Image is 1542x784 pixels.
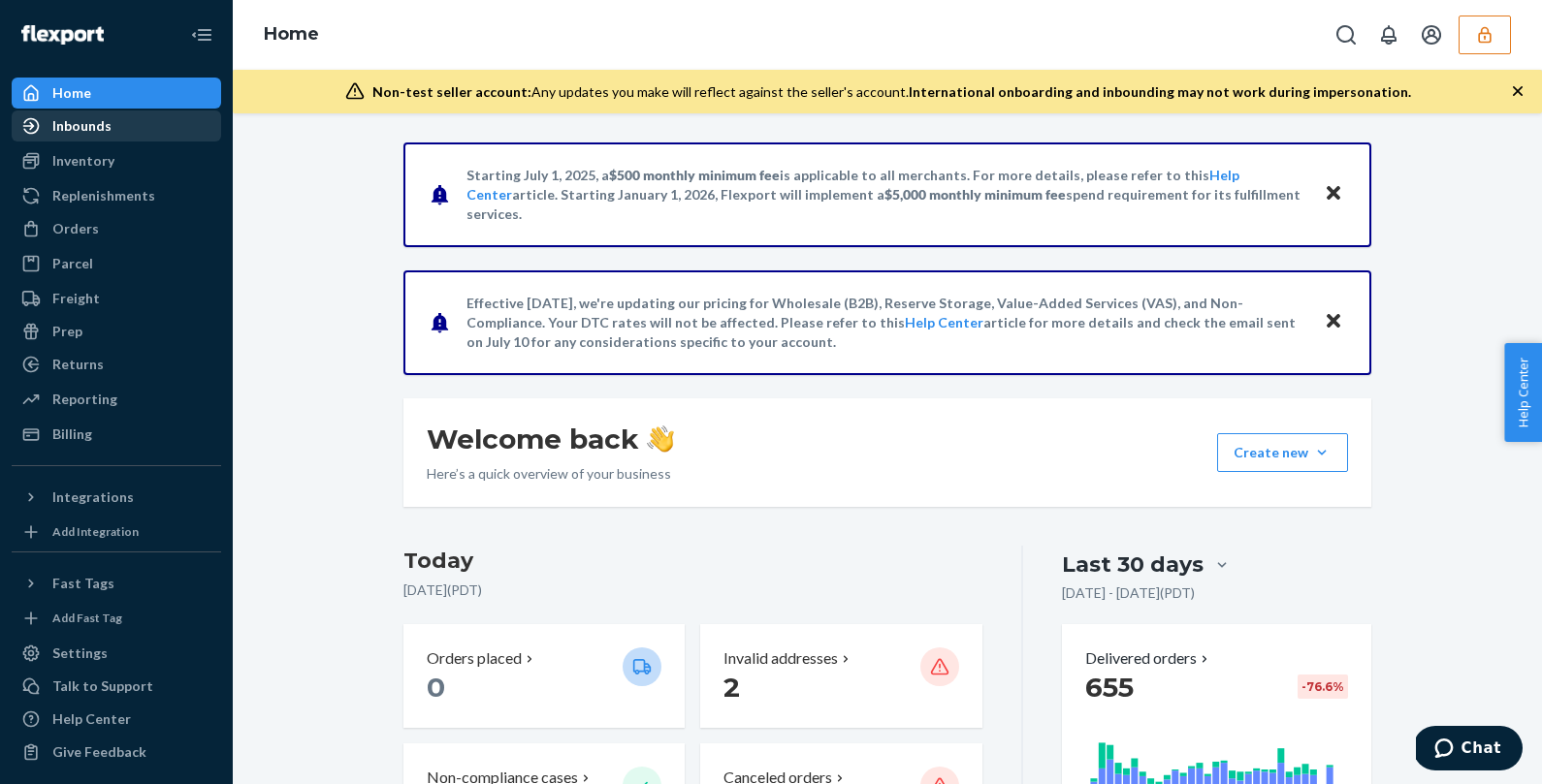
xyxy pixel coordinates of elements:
button: Close [1321,180,1346,208]
span: $500 monthly minimum fee [609,167,780,183]
a: Freight [12,283,221,314]
div: Billing [52,424,92,444]
button: Give Feedback [12,737,221,768]
div: Give Feedback [52,742,146,762]
button: Open notifications [1369,16,1408,54]
div: Settings [52,643,108,663]
div: -76.6 % [1298,674,1348,699]
button: Invalid addresses 2 [700,624,981,728]
button: Orders placed 0 [403,624,685,728]
a: Returns [12,349,221,380]
button: Open Search Box [1327,16,1365,54]
button: Help Center [1504,343,1542,442]
p: Here’s a quick overview of your business [427,464,674,484]
div: Prep [52,322,82,341]
a: Help Center [905,314,983,330]
div: Home [52,83,91,103]
div: Replenishments [52,186,155,205]
button: Talk to Support [12,671,221,702]
a: Replenishments [12,180,221,211]
p: Effective [DATE], we're updating our pricing for Wholesale (B2B), Reserve Storage, Value-Added Se... [466,294,1305,352]
a: Inbounds [12,110,221,141]
iframe: Opens a widget where you can chat to one of our agents [1416,726,1523,774]
a: Reporting [12,384,221,415]
span: 0 [427,671,445,704]
img: hand-wave emoji [647,425,674,453]
p: Invalid addresses [723,647,838,670]
div: Integrations [52,487,134,507]
a: Help Center [12,704,221,735]
span: Non-test seller account: [372,83,531,100]
div: Returns [52,355,104,374]
button: Integrations [12,482,221,513]
a: Add Integration [12,520,221,544]
p: [DATE] - [DATE] ( PDT ) [1062,583,1195,603]
a: Home [12,78,221,109]
a: Settings [12,638,221,669]
div: Inventory [52,151,114,171]
div: Talk to Support [52,676,153,696]
button: Delivered orders [1085,647,1212,670]
h1: Welcome back [427,422,674,456]
a: Orders [12,213,221,244]
button: Open account menu [1412,16,1451,54]
a: Billing [12,419,221,450]
div: Parcel [52,254,93,273]
button: Close [1321,308,1346,336]
span: 655 [1085,671,1134,704]
div: Add Integration [52,523,139,540]
button: Fast Tags [12,568,221,599]
button: Create new [1217,433,1348,472]
a: Home [264,23,319,45]
a: Prep [12,316,221,347]
ol: breadcrumbs [248,7,335,63]
div: Orders [52,219,99,238]
span: 2 [723,671,740,704]
span: International onboarding and inbounding may not work during impersonation. [909,83,1411,100]
a: Parcel [12,248,221,279]
p: [DATE] ( PDT ) [403,580,982,600]
a: Add Fast Tag [12,607,221,630]
a: Inventory [12,145,221,176]
div: Any updates you make will reflect against the seller's account. [372,82,1411,102]
div: Inbounds [52,116,112,136]
div: Help Center [52,709,131,729]
span: $5,000 monthly minimum fee [884,186,1066,203]
button: Close Navigation [182,16,221,54]
div: Last 30 days [1062,549,1204,580]
div: Fast Tags [52,574,114,593]
img: Flexport logo [21,25,104,45]
p: Starting July 1, 2025, a is applicable to all merchants. For more details, please refer to this a... [466,166,1305,224]
div: Reporting [52,390,117,409]
div: Freight [52,289,100,308]
p: Orders placed [427,647,522,670]
h3: Today [403,546,982,577]
div: Add Fast Tag [52,610,122,626]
